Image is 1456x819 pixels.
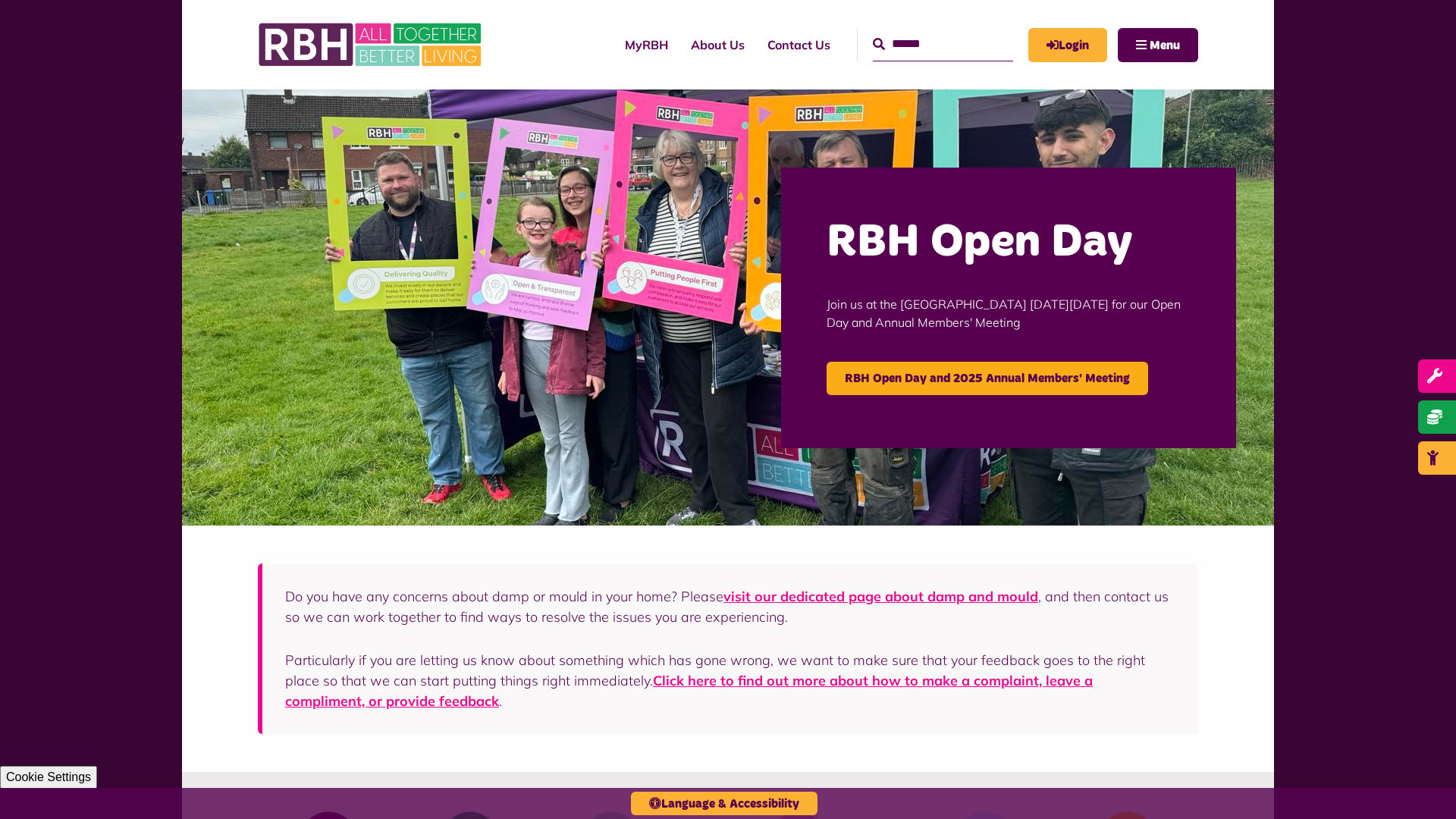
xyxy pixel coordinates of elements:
[613,24,679,65] a: MyRBH
[827,362,1148,395] a: RBH Open Day and 2025 Annual Members' Meeting
[285,650,1175,711] p: Particularly if you are letting us know about something which has gone wrong, we want to make sur...
[285,586,1175,627] p: Do you have any concerns about damp or mould in your home? Please , and then contact us so we can...
[679,24,756,65] a: About Us
[827,272,1191,354] p: Join us at the [GEOGRAPHIC_DATA] [DATE][DATE] for our Open Day and Annual Members' Meeting
[1028,28,1107,62] a: MyRBH
[1118,28,1198,62] button: Navigation
[1150,39,1180,52] span: Menu
[723,588,1038,605] a: visit our dedicated page about damp and mould
[827,213,1191,272] h2: RBH Open Day
[756,24,842,65] a: Contact Us
[258,15,485,74] img: RBH
[631,792,817,815] button: Language & Accessibility
[182,89,1274,526] img: Image (22)
[285,672,1093,710] a: Click here to find out more about how to make a complaint, leave a compliment, or provide feedback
